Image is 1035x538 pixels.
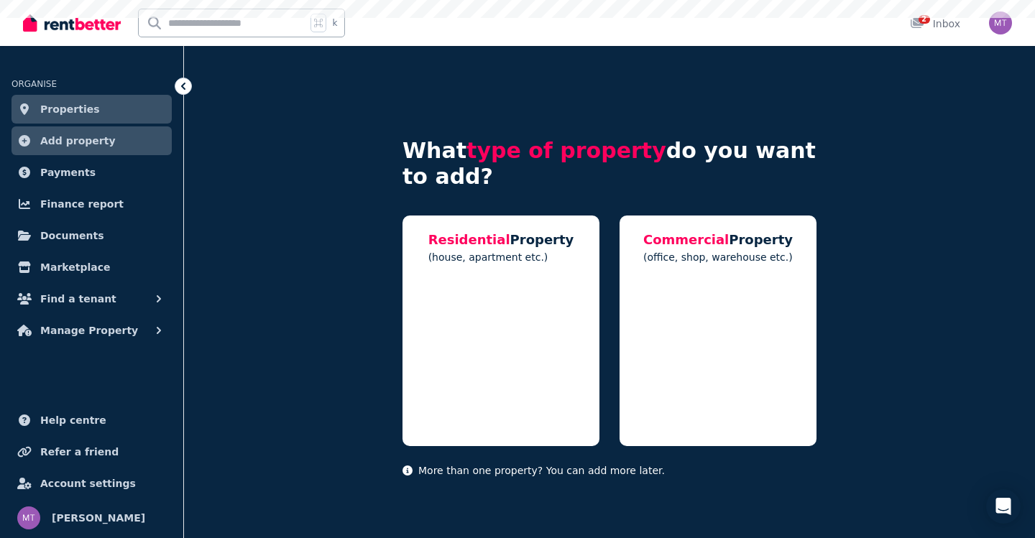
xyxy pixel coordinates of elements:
[910,17,960,31] div: Inbox
[643,232,729,247] span: Commercial
[23,12,121,34] img: RentBetter
[40,164,96,181] span: Payments
[466,138,666,163] span: type of property
[40,259,110,276] span: Marketplace
[40,322,138,339] span: Manage Property
[919,15,930,24] span: 2
[989,11,1012,34] img: Matt Teague
[40,412,106,429] span: Help centre
[11,79,57,89] span: ORGANISE
[11,406,172,435] a: Help centre
[40,132,116,149] span: Add property
[11,316,172,345] button: Manage Property
[634,273,802,401] img: Commercial Property
[986,489,1021,524] div: Open Intercom Messenger
[52,509,145,527] span: [PERSON_NAME]
[643,230,793,250] h5: Property
[402,138,816,190] h4: What do you want to add?
[402,463,816,478] p: More than one property? You can add more later.
[428,232,510,247] span: Residential
[40,195,124,213] span: Finance report
[417,273,585,401] img: Residential Property
[40,290,116,307] span: Find a tenant
[11,469,172,498] a: Account settings
[428,250,574,264] p: (house, apartment etc.)
[40,443,119,460] span: Refer a friend
[40,227,104,244] span: Documents
[11,190,172,218] a: Finance report
[428,230,574,250] h5: Property
[643,250,793,264] p: (office, shop, warehouse etc.)
[11,221,172,250] a: Documents
[11,437,172,466] a: Refer a friend
[11,158,172,187] a: Payments
[11,253,172,282] a: Marketplace
[332,17,337,29] span: k
[11,95,172,124] a: Properties
[40,475,136,492] span: Account settings
[40,101,100,118] span: Properties
[17,506,40,529] img: Matt Teague
[11,126,172,155] a: Add property
[11,284,172,313] button: Find a tenant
